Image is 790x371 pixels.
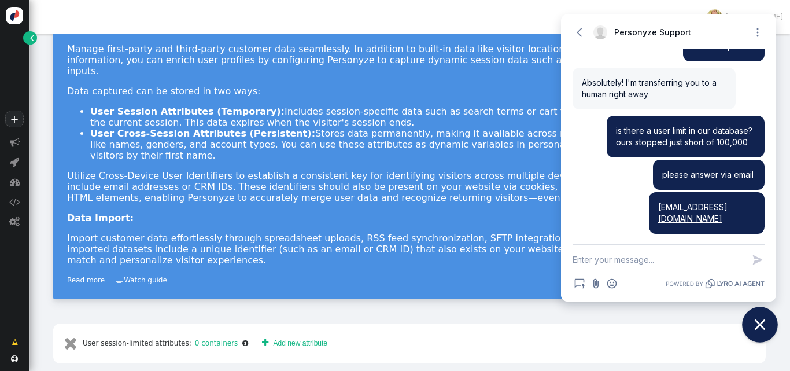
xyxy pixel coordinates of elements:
[116,276,167,284] a: Watch guide
[67,86,752,97] p: Data captured can be stored in two ways:
[10,157,19,167] span: 
[10,177,20,187] span: 
[90,106,285,117] strong: User Session Attributes (Temporary):
[11,355,18,362] span: 
[5,111,23,127] a: +
[9,216,20,226] span: 
[12,337,18,347] span: 
[255,335,334,352] a: Add new attribute
[90,128,752,161] li: Stores data permanently, making it available across multiple sessions. Ideal for user details lik...
[242,340,248,347] span: 
[90,106,752,128] li: Includes session-specific data such as search terms or cart totals, useful for personalization wi...
[707,13,783,21] a: [PERSON_NAME]
[262,337,268,350] span: 
[67,233,752,266] p: Import customer data effortlessly through spreadsheet uploads, RSS feed synchronization, SFTP int...
[6,7,23,24] img: logo-icon.svg
[10,137,20,147] span: 
[116,277,124,284] span: 
[67,276,105,284] a: Read more
[581,12,685,23] div: Owner: [URL][DOMAIN_NAME]
[9,197,20,207] span: 
[5,333,25,351] a: 
[707,9,722,25] img: ACg8ocLulmQ9_33OLL7rsEUyw8iWN2yGd8ro9089Aq9E1tyH-UrWOEnw=s96-c
[64,335,83,352] span: 
[30,33,34,43] span: 
[90,128,315,139] strong: User Cross-Session Attributes (Persistent):
[60,330,252,357] div: User session-limited attributes:
[67,212,134,223] b: Data Import:
[67,170,752,203] p: Utilize Cross-Device User Identifiers to establish a consistent key for identifying visitors acro...
[23,31,37,45] a: 
[191,339,238,347] a: 0 containers
[67,43,752,76] p: Manage first-party and third-party customer data seamlessly. In addition to built-in data like vi...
